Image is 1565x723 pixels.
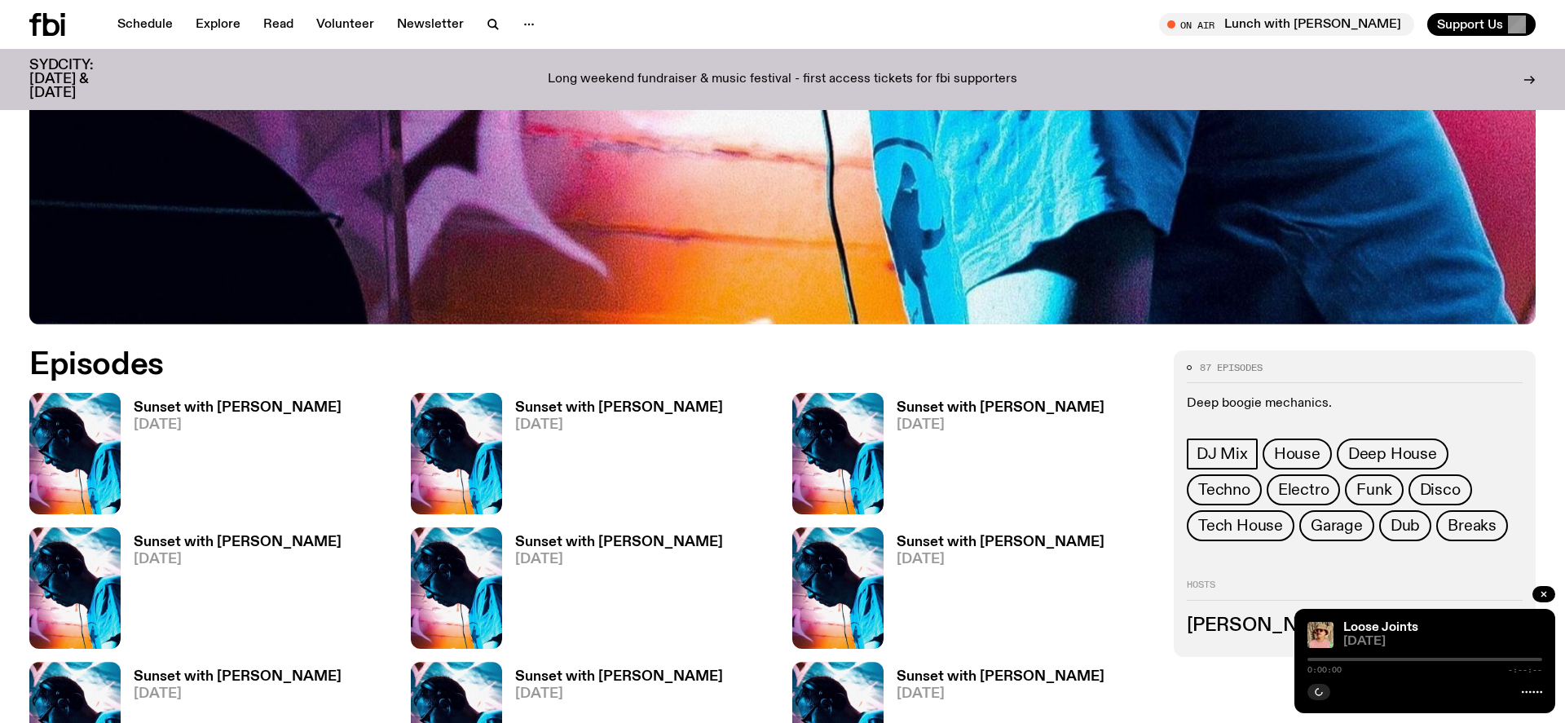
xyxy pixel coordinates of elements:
[1508,666,1542,674] span: -:--:--
[1263,439,1332,470] a: House
[1187,439,1258,470] a: DJ Mix
[515,536,723,549] h3: Sunset with [PERSON_NAME]
[1187,474,1262,505] a: Techno
[1187,510,1294,541] a: Tech House
[1307,622,1334,648] img: Tyson stands in front of a paperbark tree wearing orange sunglasses, a suede bucket hat and a pin...
[121,536,342,649] a: Sunset with [PERSON_NAME][DATE]
[1198,481,1250,499] span: Techno
[897,553,1104,566] span: [DATE]
[134,687,342,701] span: [DATE]
[1307,666,1342,674] span: 0:00:00
[121,401,342,514] a: Sunset with [PERSON_NAME][DATE]
[1420,481,1461,499] span: Disco
[1278,481,1329,499] span: Electro
[884,536,1104,649] a: Sunset with [PERSON_NAME][DATE]
[411,527,502,649] img: Simon Caldwell stands side on, looking downwards. He has headphones on. Behind him is a brightly ...
[134,670,342,684] h3: Sunset with [PERSON_NAME]
[792,393,884,514] img: Simon Caldwell stands side on, looking downwards. He has headphones on. Behind him is a brightly ...
[1437,17,1503,32] span: Support Us
[502,401,723,514] a: Sunset with [PERSON_NAME][DATE]
[792,527,884,649] img: Simon Caldwell stands side on, looking downwards. He has headphones on. Behind him is a brightly ...
[1187,617,1523,635] h3: [PERSON_NAME]
[186,13,250,36] a: Explore
[1187,396,1523,412] p: Deep boogie mechanics.
[884,401,1104,514] a: Sunset with [PERSON_NAME][DATE]
[548,73,1017,87] p: Long weekend fundraiser & music festival - first access tickets for fbi supporters
[1343,621,1418,634] a: Loose Joints
[134,553,342,566] span: [DATE]
[1448,517,1497,535] span: Breaks
[29,393,121,514] img: Simon Caldwell stands side on, looking downwards. He has headphones on. Behind him is a brightly ...
[1159,13,1414,36] button: On AirLunch with [PERSON_NAME]
[1343,636,1542,648] span: [DATE]
[1436,510,1508,541] a: Breaks
[29,350,1027,380] h2: Episodes
[1348,445,1437,463] span: Deep House
[897,536,1104,549] h3: Sunset with [PERSON_NAME]
[1345,474,1403,505] a: Funk
[306,13,384,36] a: Volunteer
[897,401,1104,415] h3: Sunset with [PERSON_NAME]
[1198,517,1283,535] span: Tech House
[387,13,474,36] a: Newsletter
[1427,13,1536,36] button: Support Us
[1267,474,1341,505] a: Electro
[897,687,1104,701] span: [DATE]
[1379,510,1431,541] a: Dub
[515,553,723,566] span: [DATE]
[1197,445,1248,463] span: DJ Mix
[897,670,1104,684] h3: Sunset with [PERSON_NAME]
[108,13,183,36] a: Schedule
[1408,474,1472,505] a: Disco
[515,418,723,432] span: [DATE]
[29,527,121,649] img: Simon Caldwell stands side on, looking downwards. He has headphones on. Behind him is a brightly ...
[1391,517,1420,535] span: Dub
[502,536,723,649] a: Sunset with [PERSON_NAME][DATE]
[29,59,134,100] h3: SYDCITY: [DATE] & [DATE]
[515,687,723,701] span: [DATE]
[1337,439,1448,470] a: Deep House
[253,13,303,36] a: Read
[897,418,1104,432] span: [DATE]
[1200,364,1263,373] span: 87 episodes
[1356,481,1391,499] span: Funk
[134,401,342,415] h3: Sunset with [PERSON_NAME]
[134,536,342,549] h3: Sunset with [PERSON_NAME]
[1187,580,1523,600] h2: Hosts
[515,401,723,415] h3: Sunset with [PERSON_NAME]
[134,418,342,432] span: [DATE]
[515,670,723,684] h3: Sunset with [PERSON_NAME]
[1311,517,1363,535] span: Garage
[411,393,502,514] img: Simon Caldwell stands side on, looking downwards. He has headphones on. Behind him is a brightly ...
[1299,510,1374,541] a: Garage
[1274,445,1320,463] span: House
